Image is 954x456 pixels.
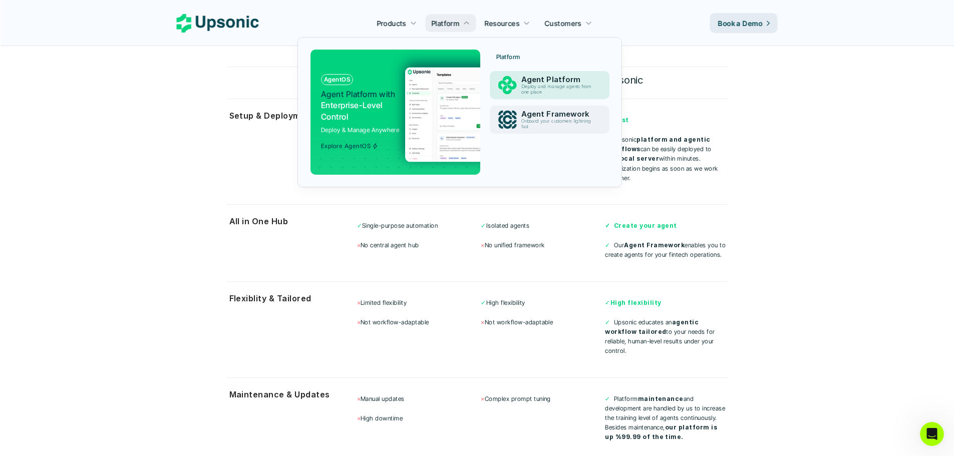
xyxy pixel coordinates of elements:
p: Upsonic educates an to your needs for reliable, human-level results under your control. [605,317,727,356]
p: Explore AgentOS [321,143,371,150]
p: Manual updates [357,394,479,403]
span: ✓ [481,299,486,306]
p: No unified framework [481,240,603,250]
span: × [357,395,361,402]
span: × [481,395,484,402]
iframe: Intercom live chat [920,422,944,446]
p: Not workflow-adaptable [481,317,603,327]
p: Agent Platform [521,75,596,84]
p: Resources [485,18,520,29]
p: Our enables you to create agents for your fintech operations. [605,240,727,259]
p: AgentOS [324,76,350,83]
p: Agent Framework [521,110,596,119]
span: ✓ [605,395,610,402]
span: × [357,241,361,249]
p: High flexibility [481,298,603,307]
p: Isolated agents [481,221,603,230]
p: Setup & Deployment [229,109,347,123]
p: Not workflow-adaptable [357,317,479,327]
span: × [357,299,361,306]
p: Flexiblity & Tailored [229,291,347,306]
h6: Upsonic [605,72,727,89]
strong: tailored [639,328,667,335]
p: Complex prompt tuning [481,394,603,403]
span: Explore AgentOS [321,143,378,150]
p: Platform and development are handled by us to increase the training level of agents continuously.... [605,394,727,442]
span: ✓ [357,222,362,229]
span: × [357,414,361,422]
p: Deploy & Manage Anywhere [321,125,400,135]
p: Onboard your customers lightning fast [521,119,595,130]
p: High downtime [357,413,479,423]
strong: High flexibility [610,299,662,306]
p: Single-purpose automation [357,221,479,230]
span: × [481,318,484,326]
p: ✓ [605,298,727,307]
a: AgentOSAgent Platform withEnterprise-Level ControlDeploy & Manage AnywhereExplore AgentOS [310,50,480,175]
p: Limited flexibility [357,298,479,307]
strong: platform and agentic workflows [605,136,712,153]
p: Platform [431,18,459,29]
span: ✓ [481,222,486,229]
span: ✓ [605,241,610,249]
span: ✓ [605,318,610,326]
p: Deploy and manage agents from one place [521,84,595,95]
p: Upsonic can be easily deployed to your within minutes. Agentization begins as soon as we work tog... [605,135,727,183]
a: Book a Demo [710,13,778,33]
strong: Agent Framework [624,241,685,249]
span: Agent Platform with [321,89,395,99]
span: × [481,241,484,249]
strong: ✓ Create your agent [605,222,677,229]
p: Platform [496,54,520,61]
span: × [357,318,361,326]
p: All in One Hub [229,214,347,229]
strong: maintenance [638,395,684,402]
strong: local server [617,155,659,162]
a: Products [371,14,423,32]
p: Maintenance & Updates [229,387,347,402]
p: Enterprise-Level Control [321,89,398,122]
p: No central agent hub [357,240,479,250]
p: Book a Demo [718,18,763,29]
p: Customers [545,18,582,29]
p: Products [377,18,406,29]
